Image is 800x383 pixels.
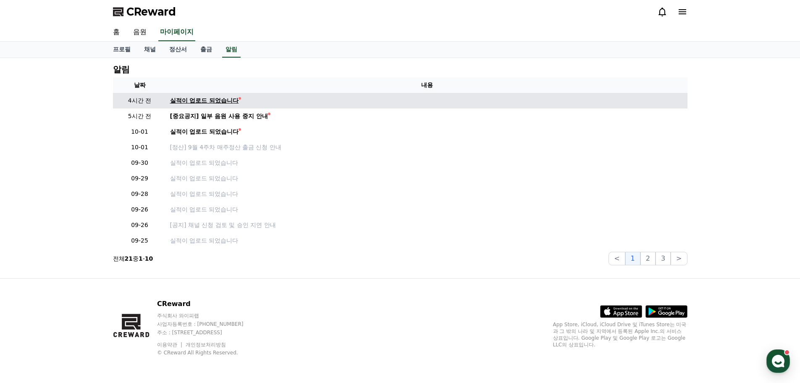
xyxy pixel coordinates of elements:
button: 2 [640,252,656,265]
a: 실적이 업로드 되었습니다 [170,96,684,105]
a: 실적이 업로드 되었습니다 [170,158,684,167]
a: 출금 [194,42,219,58]
p: © CReward All Rights Reserved. [157,349,260,356]
button: 1 [625,252,640,265]
div: 실적이 업로드 되었습니다 [170,127,239,136]
th: 내용 [167,77,687,93]
p: 09-26 [116,221,163,230]
a: 이용약관 [157,342,184,348]
p: 4시간 전 [116,96,163,105]
p: CReward [157,299,260,309]
h4: 알림 [113,65,130,74]
button: > [671,252,687,265]
a: 대화 [55,267,108,288]
a: 홈 [3,267,55,288]
a: 실적이 업로드 되었습니다 [170,127,684,136]
span: 대화 [77,280,87,286]
a: [정산] 9월 4주차 매주정산 출금 신청 안내 [170,143,684,152]
span: 설정 [130,279,140,286]
strong: 10 [145,255,153,262]
a: 개인정보처리방침 [186,342,226,348]
p: 5시간 전 [116,112,163,121]
strong: 21 [125,255,133,262]
p: 사업자등록번호 : [PHONE_NUMBER] [157,321,260,328]
a: 음원 [126,24,153,41]
button: 3 [656,252,671,265]
p: 10-01 [116,127,163,136]
strong: 1 [139,255,143,262]
a: 실적이 업로드 되었습니다 [170,205,684,214]
button: < [609,252,625,265]
span: 홈 [26,279,31,286]
p: 09-25 [116,236,163,245]
p: App Store, iCloud, iCloud Drive 및 iTunes Store는 미국과 그 밖의 나라 및 지역에서 등록된 Apple Inc.의 서비스 상표입니다. Goo... [553,321,687,348]
span: CReward [126,5,176,18]
a: 실적이 업로드 되었습니다 [170,190,684,198]
div: [중요공지] 일부 음원 사용 중지 안내 [170,112,268,121]
p: 09-30 [116,158,163,167]
a: 실적이 업로드 되었습니다 [170,174,684,183]
a: 홈 [106,24,126,41]
p: 09-28 [116,190,163,198]
a: 마이페이지 [158,24,195,41]
a: [중요공지] 일부 음원 사용 중지 안내 [170,112,684,121]
p: 전체 중 - [113,254,153,263]
p: 09-26 [116,205,163,214]
a: 알림 [222,42,241,58]
p: 10-01 [116,143,163,152]
a: [공지] 채널 신청 검토 및 승인 지연 안내 [170,221,684,230]
th: 날짜 [113,77,167,93]
p: 주식회사 와이피랩 [157,312,260,319]
a: 프로필 [106,42,137,58]
p: 09-29 [116,174,163,183]
a: CReward [113,5,176,18]
a: 실적이 업로드 되었습니다 [170,236,684,245]
a: 정산서 [163,42,194,58]
a: 설정 [108,267,161,288]
a: 채널 [137,42,163,58]
div: 실적이 업로드 되었습니다 [170,96,239,105]
p: 주소 : [STREET_ADDRESS] [157,329,260,336]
